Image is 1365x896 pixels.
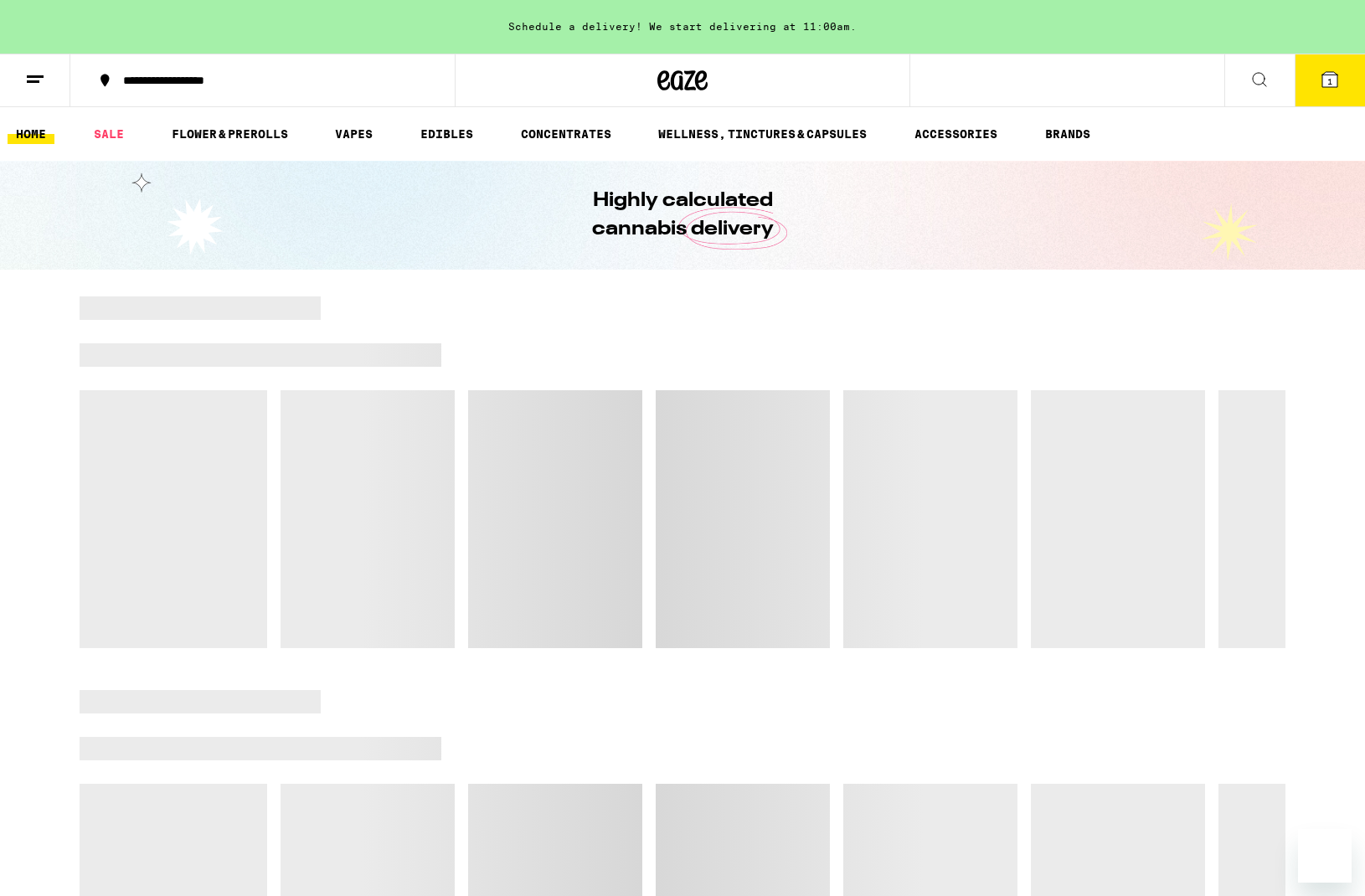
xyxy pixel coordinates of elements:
[327,124,381,144] a: VAPES
[1327,76,1332,86] span: 1
[1298,829,1352,883] iframe: Button to launch messaging window
[513,124,620,144] a: CONCENTRATES
[544,187,821,244] h1: Highly calculated cannabis delivery
[163,124,296,144] a: FLOWER & PREROLLS
[1295,54,1365,106] button: 1
[906,124,1006,144] a: ACCESSORIES
[412,124,482,144] a: EDIBLES
[85,124,132,144] a: SALE
[1037,124,1099,144] a: BRANDS
[650,124,875,144] a: WELLNESS, TINCTURES & CAPSULES
[8,124,54,144] a: HOME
